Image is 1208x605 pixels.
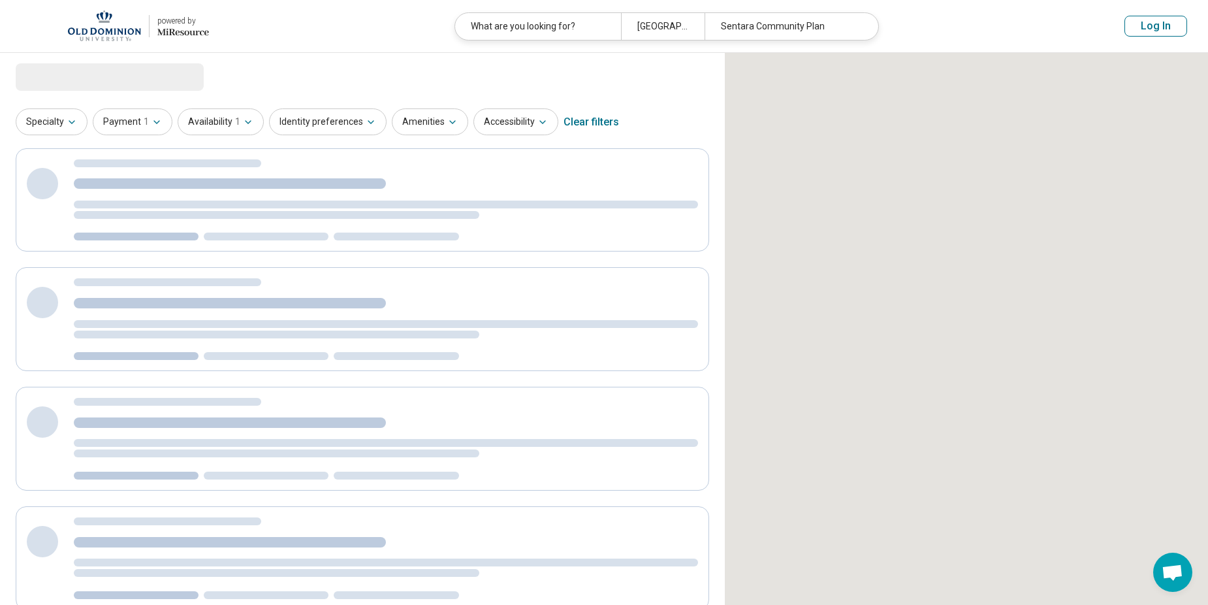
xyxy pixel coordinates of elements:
[392,108,468,135] button: Amenities
[21,10,209,42] a: Old Dominion Universitypowered by
[68,10,141,42] img: Old Dominion University
[1153,553,1192,592] div: Open chat
[16,63,125,90] span: Loading...
[157,15,209,27] div: powered by
[235,115,240,129] span: 1
[455,13,621,40] div: What are you looking for?
[93,108,172,135] button: Payment1
[705,13,870,40] div: Sentara Community Plan
[621,13,704,40] div: [GEOGRAPHIC_DATA], [GEOGRAPHIC_DATA] 23529
[178,108,264,135] button: Availability1
[473,108,558,135] button: Accessibility
[269,108,387,135] button: Identity preferences
[564,106,619,138] div: Clear filters
[1124,16,1187,37] button: Log In
[16,108,87,135] button: Specialty
[144,115,149,129] span: 1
